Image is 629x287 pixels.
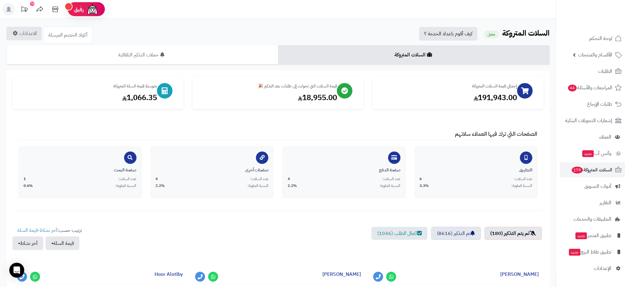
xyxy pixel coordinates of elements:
a: آخر نشاط [40,227,57,234]
span: التطبيقات والخدمات [574,215,612,223]
a: الاعدادات [6,27,42,40]
span: 6 [420,176,422,182]
a: أدوات التسويق [560,179,625,194]
div: صفحة الدفع [288,167,401,173]
span: النسبة المئوية: [512,183,532,188]
div: التطبيق [420,167,533,173]
a: حملات التذكير التلقائية [6,45,278,64]
span: رفيق [74,6,84,13]
span: 0.6% [24,183,33,188]
span: السلات المتروكة [571,166,613,174]
span: عدد السلات: [119,176,137,182]
span: 2.2% [288,183,297,188]
h4: الصفحات التي ترك فيها العملاء سلاتهم [19,131,537,140]
div: 1,066.35 [19,92,157,103]
span: 4 [288,176,290,182]
a: تحديثات المنصة [16,3,32,17]
span: التقارير [600,198,612,207]
span: الأقسام والمنتجات [578,51,613,59]
a: طلبات الإرجاع [560,97,625,112]
a: لم يتم التذكير (180) [485,227,542,240]
span: 2.2% [156,183,165,188]
a: العملاء [560,130,625,144]
a: المراجعات والأسئلة44 [560,80,625,95]
a: لوحة التحكم [560,31,625,46]
a: كيف أقوم باعداد الخدمة ؟ [419,27,478,41]
div: Open Intercom Messenger [9,263,24,278]
span: عدد السلات: [250,176,268,182]
span: 4 [156,176,158,182]
div: قيمة السلات التي تحولت إلى طلبات بعد التذكير 🎉 [199,83,337,89]
span: النسبة المئوية: [116,183,137,188]
span: 44 [568,84,577,92]
b: السلات المتروكة [502,28,550,39]
a: قيمة السلة [17,227,38,234]
div: 10 [30,2,34,6]
div: 18,955.00 [199,92,337,103]
button: قيمة السلة [46,236,79,250]
a: وآتس آبجديد [560,146,625,161]
div: صفحة البحث [24,167,137,173]
span: عدد السلات: [514,176,532,182]
span: عدد السلات: [383,176,401,182]
a: السلات المتروكة [278,45,550,64]
img: logo-2.png [587,5,623,18]
a: تم التذكير (8616) [431,227,481,240]
span: النسبة المئوية: [380,183,401,188]
a: اكمال الطلب (1046) [371,227,428,240]
a: Hoor Alotiby [155,271,183,278]
span: جديد [576,232,587,239]
span: المراجعات والأسئلة [568,83,613,92]
a: التطبيقات والخدمات [560,212,625,227]
span: العملاء [600,133,612,141]
a: الطلبات [560,64,625,79]
a: تطبيق المتجرجديد [560,228,625,243]
span: الطلبات [598,67,613,76]
button: آخر نشاط [12,236,43,250]
span: جديد [569,249,581,256]
span: أدوات التسويق [585,182,612,191]
span: إشعارات التحويلات البنكية [565,116,613,125]
a: التقارير [560,195,625,210]
a: الإعدادات [560,261,625,276]
a: تطبيق نقاط البيعجديد [560,245,625,259]
small: مفعل [484,30,499,38]
div: 191,943.00 [379,92,517,103]
a: [PERSON_NAME] [501,271,539,278]
div: متوسط قيمة السلة المتروكة [19,83,157,89]
span: 1 [24,176,26,182]
a: إشعارات التحويلات البنكية [560,113,625,128]
span: الإعدادات [594,264,612,273]
span: جديد [582,150,594,157]
a: السلات المتروكة179 [560,162,625,177]
img: ai-face.png [86,3,99,15]
div: إجمالي قيمة السلات المتروكة [379,83,517,89]
a: [PERSON_NAME] [322,271,361,278]
span: تطبيق نقاط البيع [568,248,612,256]
ul: ترتيب حسب: - [12,227,82,250]
span: 3.3% [420,183,429,188]
span: وآتس آب [582,149,612,158]
span: طلبات الإرجاع [587,100,613,108]
a: أكواد الخصم المرسلة [43,27,92,43]
div: صفحات أخرى [156,167,269,173]
span: لوحة التحكم [590,34,613,43]
span: تطبيق المتجر [575,231,612,240]
span: 179 [571,166,584,174]
span: النسبة المئوية: [248,183,268,188]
